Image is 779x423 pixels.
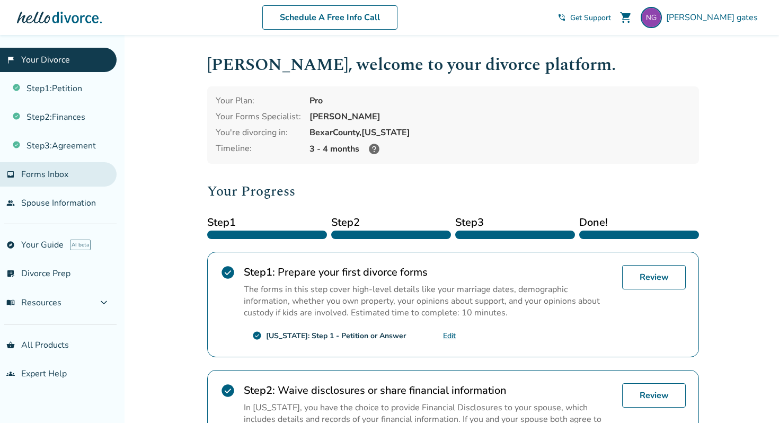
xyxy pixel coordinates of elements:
span: phone_in_talk [557,13,566,22]
span: check_circle [252,331,262,340]
span: Resources [6,297,61,309]
div: You're divorcing in: [216,127,301,138]
span: Step 1 [207,215,327,231]
span: Get Support [570,13,611,23]
span: expand_more [98,296,110,309]
span: flag_2 [6,56,15,64]
h2: Prepare your first divorce forms [244,265,614,279]
a: phone_in_talkGet Support [557,13,611,23]
span: check_circle [220,383,235,398]
div: Bexar County, [US_STATE] [309,127,691,138]
span: Forms Inbox [21,169,68,180]
div: 3 - 4 months [309,143,691,155]
span: inbox [6,170,15,179]
span: shopping_basket [6,341,15,349]
div: [PERSON_NAME] [309,111,691,122]
span: menu_book [6,298,15,307]
span: Step 2 [331,215,451,231]
div: Pro [309,95,691,107]
span: check_circle [220,265,235,280]
h2: Your Progress [207,181,699,202]
a: Edit [443,331,456,341]
span: groups [6,369,15,378]
span: explore [6,241,15,249]
span: Done! [579,215,699,231]
iframe: Chat Widget [726,372,779,423]
div: [US_STATE]: Step 1 - Petition or Answer [266,331,406,341]
strong: Step 2 : [244,383,275,398]
span: [PERSON_NAME] gates [666,12,762,23]
h2: Waive disclosures or share financial information [244,383,614,398]
span: people [6,199,15,207]
span: list_alt_check [6,269,15,278]
a: Review [622,383,686,408]
span: Step 3 [455,215,575,231]
img: natalie gates [641,7,662,28]
strong: Step 1 : [244,265,275,279]
h1: [PERSON_NAME] , welcome to your divorce platform. [207,52,699,78]
span: AI beta [70,240,91,250]
div: Your Plan: [216,95,301,107]
a: Review [622,265,686,289]
span: shopping_cart [619,11,632,24]
div: Timeline: [216,143,301,155]
div: Your Forms Specialist: [216,111,301,122]
a: Schedule A Free Info Call [262,5,397,30]
p: The forms in this step cover high-level details like your marriage dates, demographic information... [244,284,614,319]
